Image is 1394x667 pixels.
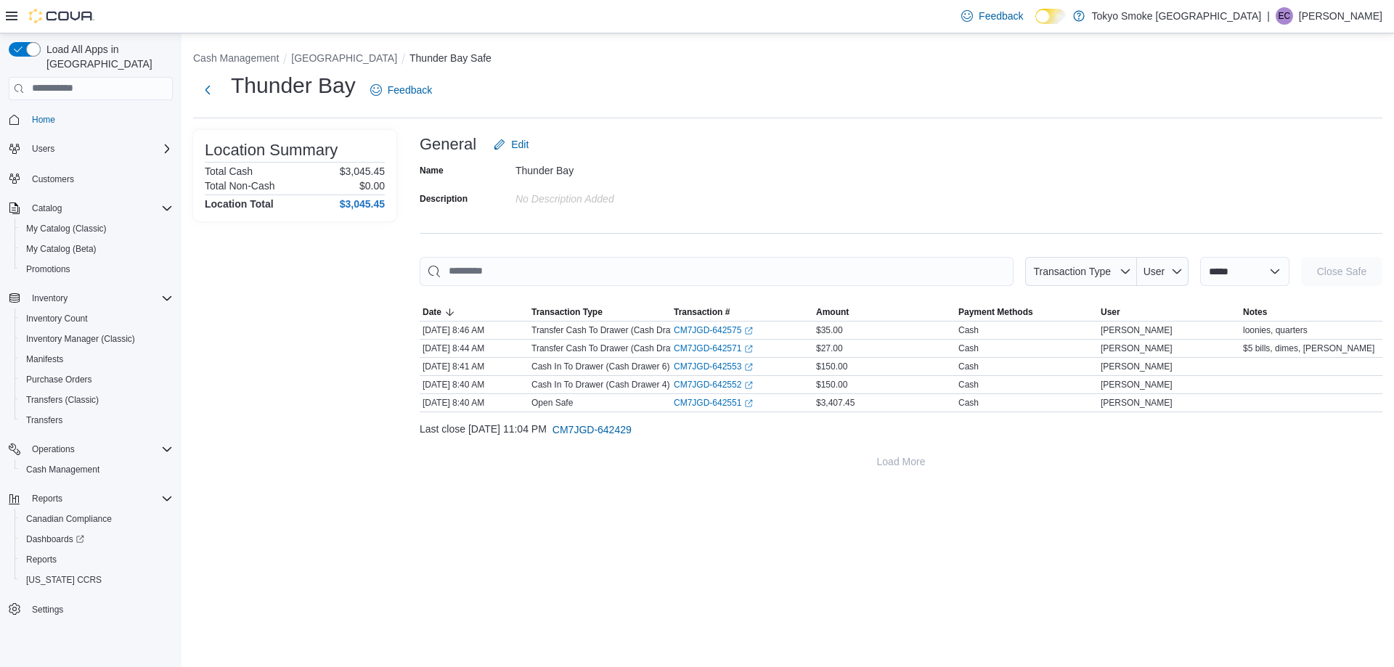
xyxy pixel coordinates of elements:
[32,202,62,214] span: Catalog
[20,371,98,388] a: Purchase Orders
[26,333,135,345] span: Inventory Manager (Classic)
[26,441,173,458] span: Operations
[26,464,99,475] span: Cash Management
[671,303,813,321] button: Transaction #
[531,324,695,336] p: Transfer Cash To Drawer (Cash Drawer 6)
[3,599,179,620] button: Settings
[26,490,68,507] button: Reports
[1092,7,1262,25] p: Tokyo Smoke [GEOGRAPHIC_DATA]
[674,397,753,409] a: CM7JGD-642551External link
[3,109,179,130] button: Home
[420,415,1382,444] div: Last close [DATE] 11:04 PM
[26,313,88,324] span: Inventory Count
[291,52,397,64] button: [GEOGRAPHIC_DATA]
[1240,303,1382,321] button: Notes
[41,42,173,71] span: Load All Apps in [GEOGRAPHIC_DATA]
[1101,397,1173,409] span: [PERSON_NAME]
[531,306,603,318] span: Transaction Type
[20,531,90,548] a: Dashboards
[3,439,179,459] button: Operations
[20,551,62,568] a: Reports
[1276,7,1293,25] div: Emilie Cation
[32,114,55,126] span: Home
[409,52,492,64] button: Thunder Bay Safe
[958,379,979,390] div: Cash
[20,510,118,528] a: Canadian Compliance
[32,604,63,615] span: Settings
[26,441,81,458] button: Operations
[20,531,173,548] span: Dashboards
[529,303,671,321] button: Transaction Type
[1243,324,1308,336] span: loonies, quarters
[26,111,61,128] a: Home
[388,83,432,97] span: Feedback
[420,165,444,176] label: Name
[420,394,529,412] div: [DATE] 8:40 AM
[1267,7,1270,25] p: |
[26,200,68,217] button: Catalog
[420,376,529,393] div: [DATE] 8:40 AM
[816,343,843,354] span: $27.00
[32,443,75,455] span: Operations
[26,290,73,307] button: Inventory
[744,327,753,335] svg: External link
[26,554,57,565] span: Reports
[205,142,338,159] h3: Location Summary
[744,363,753,372] svg: External link
[531,343,695,354] p: Transfer Cash To Drawer (Cash Drawer 4)
[420,136,476,153] h3: General
[1101,343,1173,354] span: [PERSON_NAME]
[26,394,99,406] span: Transfers (Classic)
[515,187,710,205] div: No Description added
[1025,257,1137,286] button: Transaction Type
[231,71,356,100] h1: Thunder Bay
[29,9,94,23] img: Cova
[15,218,179,239] button: My Catalog (Classic)
[423,306,441,318] span: Date
[979,9,1023,23] span: Feedback
[674,324,753,336] a: CM7JGD-642575External link
[15,349,179,369] button: Manifests
[15,259,179,279] button: Promotions
[420,340,529,357] div: [DATE] 8:44 AM
[531,379,670,390] p: Cash In To Drawer (Cash Drawer 4)
[958,324,979,336] div: Cash
[816,306,849,318] span: Amount
[20,351,69,368] a: Manifests
[1137,257,1189,286] button: User
[958,306,1033,318] span: Payment Methods
[674,306,730,318] span: Transaction #
[20,412,68,429] a: Transfers
[26,353,63,365] span: Manifests
[26,600,173,618] span: Settings
[20,461,105,478] a: Cash Management
[955,1,1029,30] a: Feedback
[340,165,385,177] p: $3,045.45
[958,343,979,354] div: Cash
[15,410,179,430] button: Transfers
[1098,303,1240,321] button: User
[26,243,97,255] span: My Catalog (Beta)
[15,570,179,590] button: [US_STATE] CCRS
[816,324,843,336] span: $35.00
[20,571,107,589] a: [US_STATE] CCRS
[15,239,179,259] button: My Catalog (Beta)
[15,369,179,390] button: Purchase Orders
[20,310,94,327] a: Inventory Count
[193,75,222,105] button: Next
[515,159,710,176] div: Thunder Bay
[32,292,68,304] span: Inventory
[20,310,173,327] span: Inventory Count
[15,329,179,349] button: Inventory Manager (Classic)
[26,110,173,128] span: Home
[26,200,173,217] span: Catalog
[26,513,112,525] span: Canadian Compliance
[26,223,107,234] span: My Catalog (Classic)
[955,303,1098,321] button: Payment Methods
[9,103,173,658] nav: Complex example
[205,198,274,210] h4: Location Total
[20,240,102,258] a: My Catalog (Beta)
[816,361,847,372] span: $150.00
[3,288,179,308] button: Inventory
